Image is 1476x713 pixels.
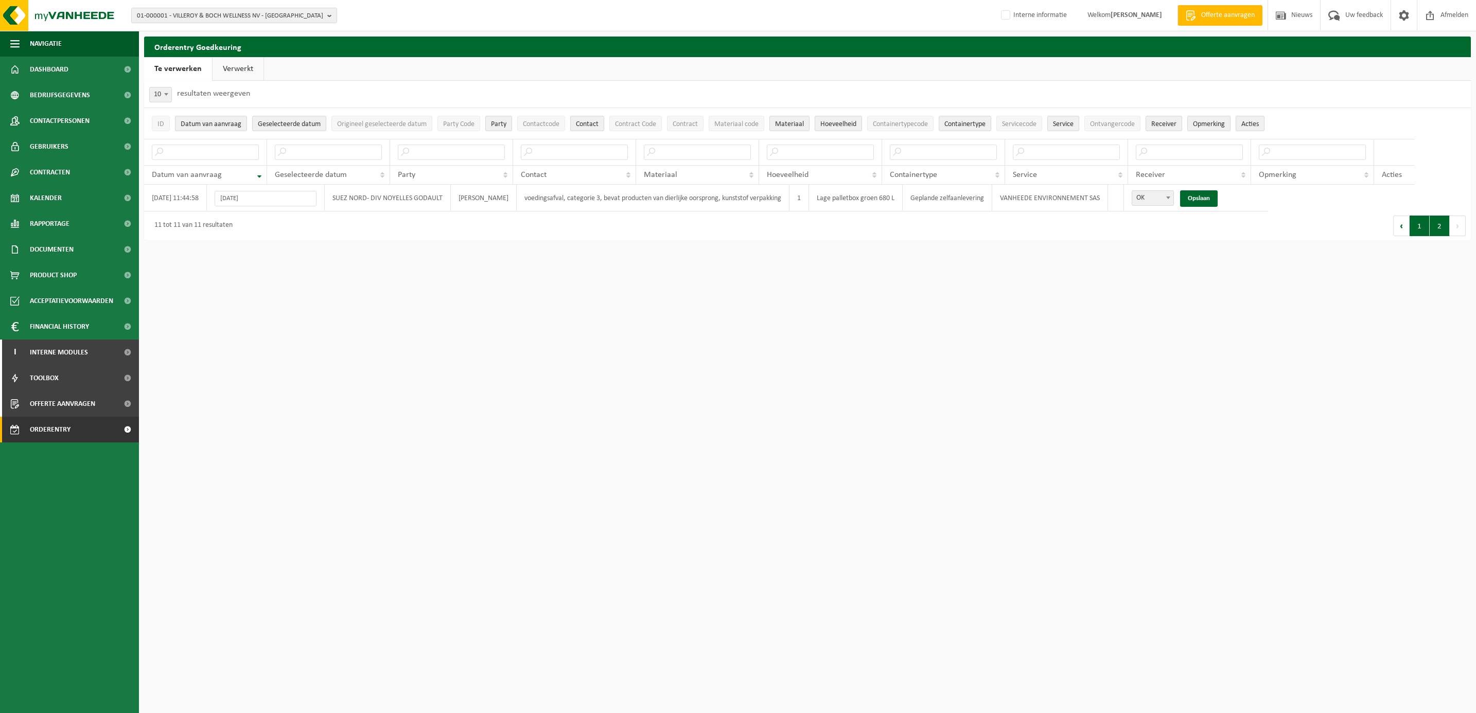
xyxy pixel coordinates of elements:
[709,116,764,131] button: Materiaal codeMateriaal code: Activate to sort
[523,120,559,128] span: Contactcode
[1450,216,1466,236] button: Next
[252,116,326,131] button: Geselecteerde datumGeselecteerde datum: Activate to sort
[815,116,862,131] button: HoeveelheidHoeveelheid: Activate to sort
[30,134,68,159] span: Gebruikers
[873,120,928,128] span: Containertypecode
[30,314,89,340] span: Financial History
[1236,116,1264,131] button: Acties
[1393,216,1410,236] button: Previous
[999,8,1067,23] label: Interne informatie
[30,262,77,288] span: Product Shop
[337,120,427,128] span: Origineel geselecteerde datum
[10,340,20,365] span: I
[30,108,90,134] span: Contactpersonen
[644,171,677,179] span: Materiaal
[152,171,222,179] span: Datum van aanvraag
[1410,216,1430,236] button: 1
[1047,116,1079,131] button: ServiceService: Activate to sort
[30,159,70,185] span: Contracten
[775,120,804,128] span: Materiaal
[667,116,704,131] button: ContractContract: Activate to sort
[570,116,604,131] button: ContactContact: Activate to sort
[331,116,432,131] button: Origineel geselecteerde datumOrigineel geselecteerde datum: Activate to sort
[714,120,759,128] span: Materiaal code
[30,288,113,314] span: Acceptatievoorwaarden
[992,185,1108,211] td: VANHEEDE ENVIRONNEMENT SAS
[1259,171,1296,179] span: Opmerking
[30,391,95,417] span: Offerte aanvragen
[789,185,809,211] td: 1
[451,185,517,211] td: [PERSON_NAME]
[491,120,506,128] span: Party
[30,31,62,57] span: Navigatie
[609,116,662,131] button: Contract CodeContract Code: Activate to sort
[325,185,451,211] td: SUEZ NORD- DIV NOYELLES GODAULT
[517,185,789,211] td: voedingsafval, categorie 3, bevat producten van dierlijke oorsprong, kunststof verpakking
[30,211,69,237] span: Rapportage
[1199,10,1257,21] span: Offerte aanvragen
[137,8,323,24] span: 01-000001 - VILLEROY & BOCH WELLNESS NV - [GEOGRAPHIC_DATA]
[890,171,937,179] span: Containertype
[1193,120,1225,128] span: Opmerking
[30,57,68,82] span: Dashboard
[1180,190,1218,207] a: Opslaan
[144,37,1471,57] h2: Orderentry Goedkeuring
[673,120,698,128] span: Contract
[1146,116,1182,131] button: ReceiverReceiver: Activate to sort
[1136,171,1165,179] span: Receiver
[1132,191,1173,205] span: OK
[939,116,991,131] button: ContainertypeContainertype: Activate to sort
[157,120,164,128] span: ID
[131,8,337,23] button: 01-000001 - VILLEROY & BOCH WELLNESS NV - [GEOGRAPHIC_DATA]
[177,90,250,98] label: resultaten weergeven
[443,120,475,128] span: Party Code
[867,116,934,131] button: ContainertypecodeContainertypecode: Activate to sort
[30,365,59,391] span: Toolbox
[1090,120,1135,128] span: Ontvangercode
[30,340,88,365] span: Interne modules
[30,417,116,442] span: Orderentry Goedkeuring
[809,185,903,211] td: Lage palletbox groen 680 L
[144,57,212,81] a: Te verwerken
[521,171,547,179] span: Contact
[181,120,241,128] span: Datum van aanvraag
[437,116,480,131] button: Party CodeParty Code: Activate to sort
[258,120,321,128] span: Geselecteerde datum
[150,87,171,102] span: 10
[767,171,809,179] span: Hoeveelheid
[996,116,1042,131] button: ServicecodeServicecode: Activate to sort
[517,116,565,131] button: ContactcodeContactcode: Activate to sort
[175,116,247,131] button: Datum van aanvraagDatum van aanvraag: Activate to remove sorting
[1053,120,1074,128] span: Service
[903,185,992,211] td: Geplande zelfaanlevering
[1132,190,1174,206] span: OK
[144,185,207,211] td: [DATE] 11:44:58
[275,171,347,179] span: Geselecteerde datum
[769,116,810,131] button: MateriaalMateriaal: Activate to sort
[1084,116,1140,131] button: OntvangercodeOntvangercode: Activate to sort
[615,120,656,128] span: Contract Code
[398,171,415,179] span: Party
[1178,5,1262,26] a: Offerte aanvragen
[213,57,263,81] a: Verwerkt
[152,116,170,131] button: IDID: Activate to sort
[1241,120,1259,128] span: Acties
[149,87,172,102] span: 10
[1382,171,1402,179] span: Acties
[485,116,512,131] button: PartyParty: Activate to sort
[30,82,90,108] span: Bedrijfsgegevens
[149,217,233,235] div: 11 tot 11 van 11 resultaten
[30,237,74,262] span: Documenten
[576,120,599,128] span: Contact
[1187,116,1231,131] button: OpmerkingOpmerking: Activate to sort
[1151,120,1176,128] span: Receiver
[944,120,986,128] span: Containertype
[30,185,62,211] span: Kalender
[1430,216,1450,236] button: 2
[1111,11,1162,19] strong: [PERSON_NAME]
[1002,120,1036,128] span: Servicecode
[820,120,856,128] span: Hoeveelheid
[1013,171,1037,179] span: Service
